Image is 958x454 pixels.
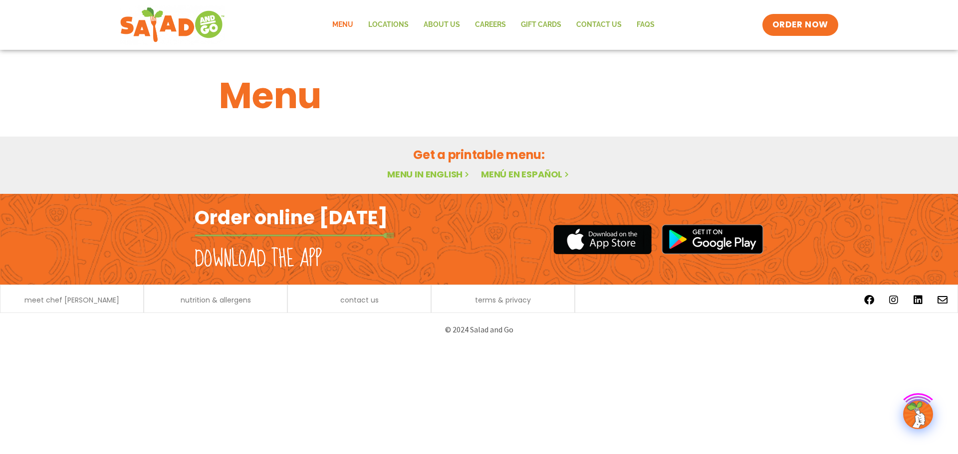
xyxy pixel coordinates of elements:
img: new-SAG-logo-768×292 [120,5,225,45]
a: GIFT CARDS [513,13,569,36]
img: appstore [553,223,652,256]
a: Menú en español [481,168,571,180]
a: Contact Us [569,13,629,36]
h2: Download the app [195,245,322,273]
h1: Menu [219,69,739,123]
a: nutrition & allergens [181,297,251,303]
a: terms & privacy [475,297,531,303]
img: fork [195,233,394,238]
h2: Order online [DATE] [195,205,388,230]
p: © 2024 Salad and Go [200,323,758,336]
a: FAQs [629,13,662,36]
img: google_play [662,224,763,254]
a: contact us [340,297,379,303]
a: Menu in English [387,168,471,180]
a: Locations [361,13,416,36]
h2: Get a printable menu: [219,146,739,163]
span: ORDER NOW [772,19,828,31]
a: meet chef [PERSON_NAME] [24,297,119,303]
nav: Menu [325,13,662,36]
a: ORDER NOW [762,14,838,36]
a: Menu [325,13,361,36]
a: Careers [468,13,513,36]
a: About Us [416,13,468,36]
